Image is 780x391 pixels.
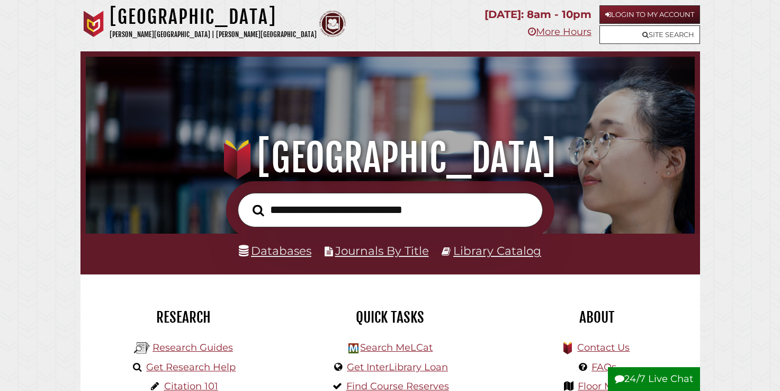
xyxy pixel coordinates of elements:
[80,11,107,37] img: Calvin University
[319,11,346,37] img: Calvin Theological Seminary
[347,361,448,373] a: Get InterLibrary Loan
[134,340,150,356] img: Hekman Library Logo
[110,5,317,29] h1: [GEOGRAPHIC_DATA]
[295,308,486,326] h2: Quick Tasks
[453,244,541,257] a: Library Catalog
[153,342,233,353] a: Research Guides
[528,26,591,38] a: More Hours
[88,308,279,326] h2: Research
[360,342,433,353] a: Search MeLCat
[348,343,358,353] img: Hekman Library Logo
[110,29,317,41] p: [PERSON_NAME][GEOGRAPHIC_DATA] | [PERSON_NAME][GEOGRAPHIC_DATA]
[146,361,236,373] a: Get Research Help
[253,204,264,217] i: Search
[247,201,270,219] button: Search
[335,244,429,257] a: Journals By Title
[577,342,630,353] a: Contact Us
[591,361,616,373] a: FAQs
[485,5,591,24] p: [DATE]: 8am - 10pm
[239,244,311,257] a: Databases
[97,135,683,181] h1: [GEOGRAPHIC_DATA]
[501,308,692,326] h2: About
[599,5,700,24] a: Login to My Account
[599,25,700,44] a: Site Search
